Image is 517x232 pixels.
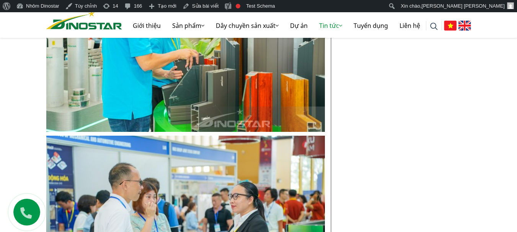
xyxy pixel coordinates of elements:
[46,10,122,29] img: Nhôm Dinostar
[210,13,284,38] a: Dây chuyền sản xuất
[430,23,438,30] img: search
[127,13,166,38] a: Giới thiệu
[313,13,348,38] a: Tin tức
[422,3,505,9] span: [PERSON_NAME] [PERSON_NAME]
[394,13,426,38] a: Liên hệ
[284,13,313,38] a: Dự án
[236,4,240,8] div: Cụm từ khóa trọng tâm chưa được đặt
[348,13,394,38] a: Tuyển dụng
[458,21,471,31] img: English
[444,21,457,31] img: Tiếng Việt
[166,13,210,38] a: Sản phẩm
